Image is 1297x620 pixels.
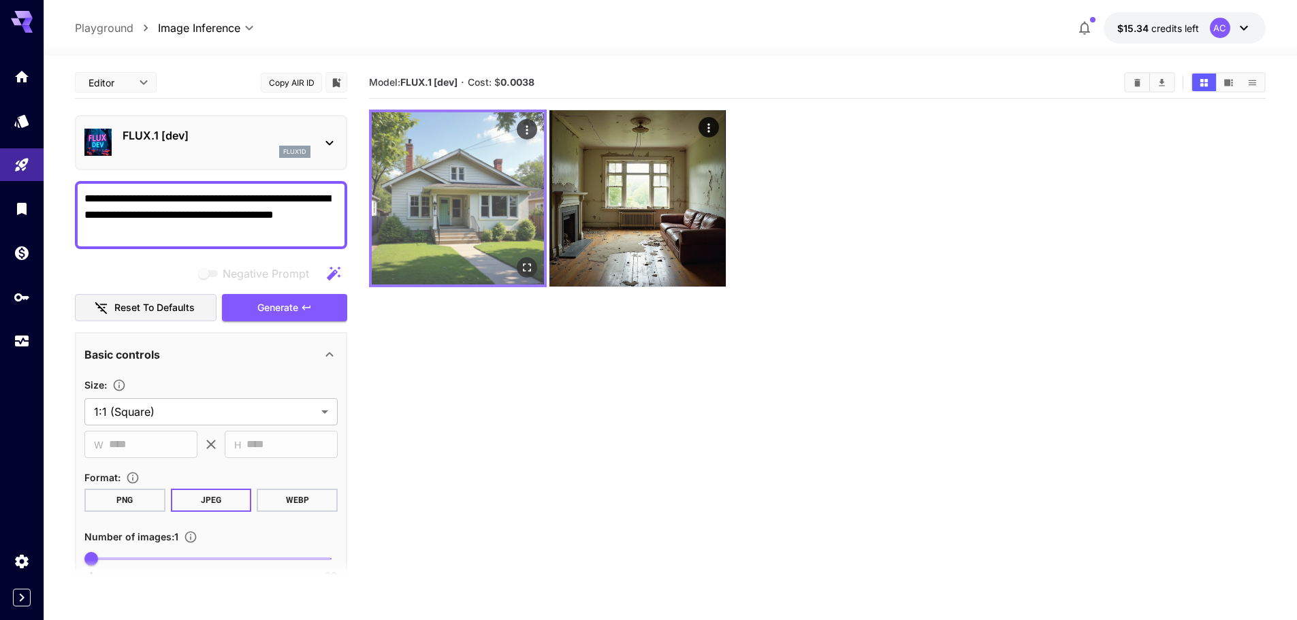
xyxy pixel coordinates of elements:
img: 2Q== [372,112,544,284]
div: Wallet [14,244,30,261]
button: Clear All [1125,74,1149,91]
button: Specify how many images to generate in a single request. Each image generation will be charged se... [178,530,203,544]
div: Open in fullscreen [517,257,537,278]
p: Basic controls [84,346,160,363]
p: · [461,74,464,91]
button: Copy AIR ID [261,73,322,93]
span: Negative prompts are not compatible with the selected model. [195,265,320,282]
div: AC [1210,18,1230,38]
button: Add to library [330,74,342,91]
span: Model: [369,76,458,88]
img: 2Q== [549,110,726,287]
div: Actions [699,117,719,137]
button: Download All [1150,74,1174,91]
button: JPEG [171,489,252,512]
div: Clear AllDownload All [1124,72,1175,93]
span: Image Inference [158,20,240,36]
button: WEBP [257,489,338,512]
span: $15.34 [1117,22,1151,34]
button: Show media in video view [1217,74,1240,91]
div: Settings [14,553,30,570]
div: Library [14,200,30,217]
span: Editor [89,76,131,90]
button: Show media in list view [1240,74,1264,91]
div: Usage [14,333,30,350]
span: credits left [1151,22,1199,34]
span: H [234,437,241,453]
span: W [94,437,103,453]
p: flux1d [283,147,306,157]
span: Negative Prompt [223,265,309,282]
span: Number of images : 1 [84,531,178,542]
div: Home [14,68,30,85]
span: 1:1 (Square) [94,404,316,420]
div: API Keys [14,289,30,306]
button: Generate [222,294,347,322]
div: Models [14,112,30,129]
button: $15.33582AC [1104,12,1266,44]
button: Choose the file format for the output image. [121,471,145,485]
a: Playground [75,20,133,36]
b: 0.0038 [500,76,534,88]
div: Actions [517,119,537,140]
div: $15.33582 [1117,21,1199,35]
button: Adjust the dimensions of the generated image by specifying its width and height in pixels, or sel... [107,378,131,392]
nav: breadcrumb [75,20,158,36]
div: FLUX.1 [dev]flux1d [84,122,338,163]
button: Show media in grid view [1192,74,1216,91]
b: FLUX.1 [dev] [400,76,458,88]
div: Playground [14,157,30,174]
span: Format : [84,472,121,483]
button: Reset to defaults [75,294,217,322]
div: Basic controls [84,338,338,371]
span: Cost: $ [468,76,534,88]
span: Size : [84,379,107,391]
button: PNG [84,489,165,512]
button: Expand sidebar [13,589,31,606]
div: Show media in grid viewShow media in video viewShow media in list view [1191,72,1266,93]
p: FLUX.1 [dev] [123,127,310,144]
span: Generate [257,299,298,316]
